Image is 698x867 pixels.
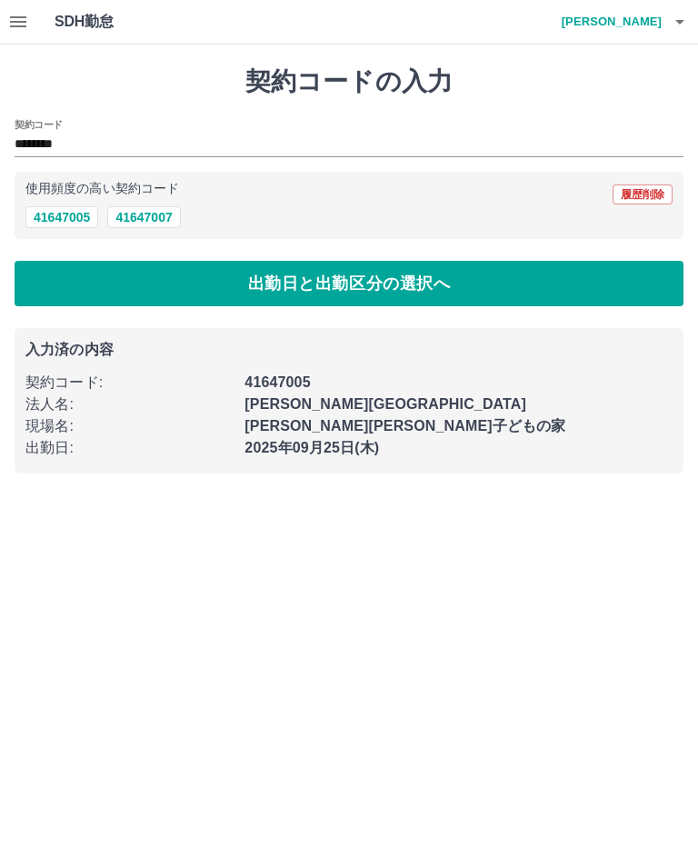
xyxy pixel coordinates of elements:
[244,374,310,390] b: 41647005
[25,183,179,195] p: 使用頻度の高い契約コード
[25,343,673,357] p: 入力済の内容
[15,261,683,306] button: 出勤日と出勤区分の選択へ
[107,206,180,228] button: 41647007
[244,418,565,433] b: [PERSON_NAME][PERSON_NAME]子どもの家
[25,394,234,415] p: 法人名 :
[15,66,683,97] h1: 契約コードの入力
[244,440,379,455] b: 2025年09月25日(木)
[25,372,234,394] p: 契約コード :
[25,206,98,228] button: 41647005
[613,184,673,204] button: 履歴削除
[25,437,234,459] p: 出勤日 :
[15,117,63,132] h2: 契約コード
[244,396,526,412] b: [PERSON_NAME][GEOGRAPHIC_DATA]
[25,415,234,437] p: 現場名 :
